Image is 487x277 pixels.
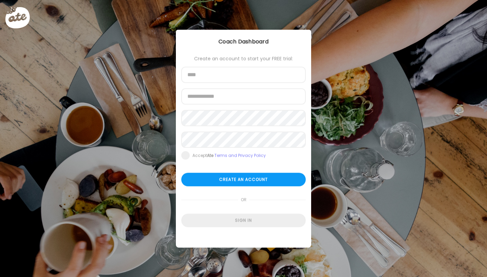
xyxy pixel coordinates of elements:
div: Accept [192,153,266,158]
span: or [238,193,249,207]
div: Coach Dashboard [176,38,311,46]
a: Terms and Privacy Policy [214,153,266,158]
div: Sign in [181,214,306,227]
div: Create an account [181,173,306,186]
b: Ate [207,153,213,158]
div: Create an account to start your FREE trial: [181,56,306,61]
